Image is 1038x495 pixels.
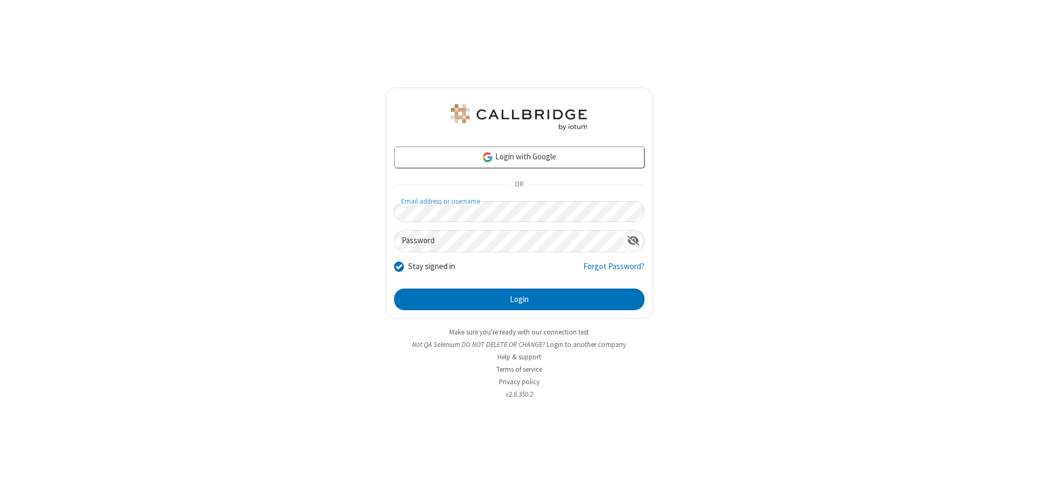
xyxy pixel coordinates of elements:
a: Make sure you're ready with our connection test [449,327,589,337]
a: Privacy policy [499,377,540,386]
input: Email address or username [394,201,644,222]
img: google-icon.png [482,151,494,163]
label: Stay signed in [408,260,455,273]
span: OR [510,177,528,192]
a: Forgot Password? [583,260,644,281]
button: Login [394,289,644,310]
li: v2.6.350.2 [385,389,653,399]
button: Login to another company [547,339,626,350]
input: Password [395,231,623,252]
a: Help & support [497,352,541,362]
div: Show password [623,231,644,251]
img: QA Selenium DO NOT DELETE OR CHANGE [449,104,589,130]
a: Login with Google [394,146,644,168]
a: Terms of service [496,365,542,374]
li: Not QA Selenium DO NOT DELETE OR CHANGE? [385,339,653,350]
iframe: Chat [1011,467,1030,487]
